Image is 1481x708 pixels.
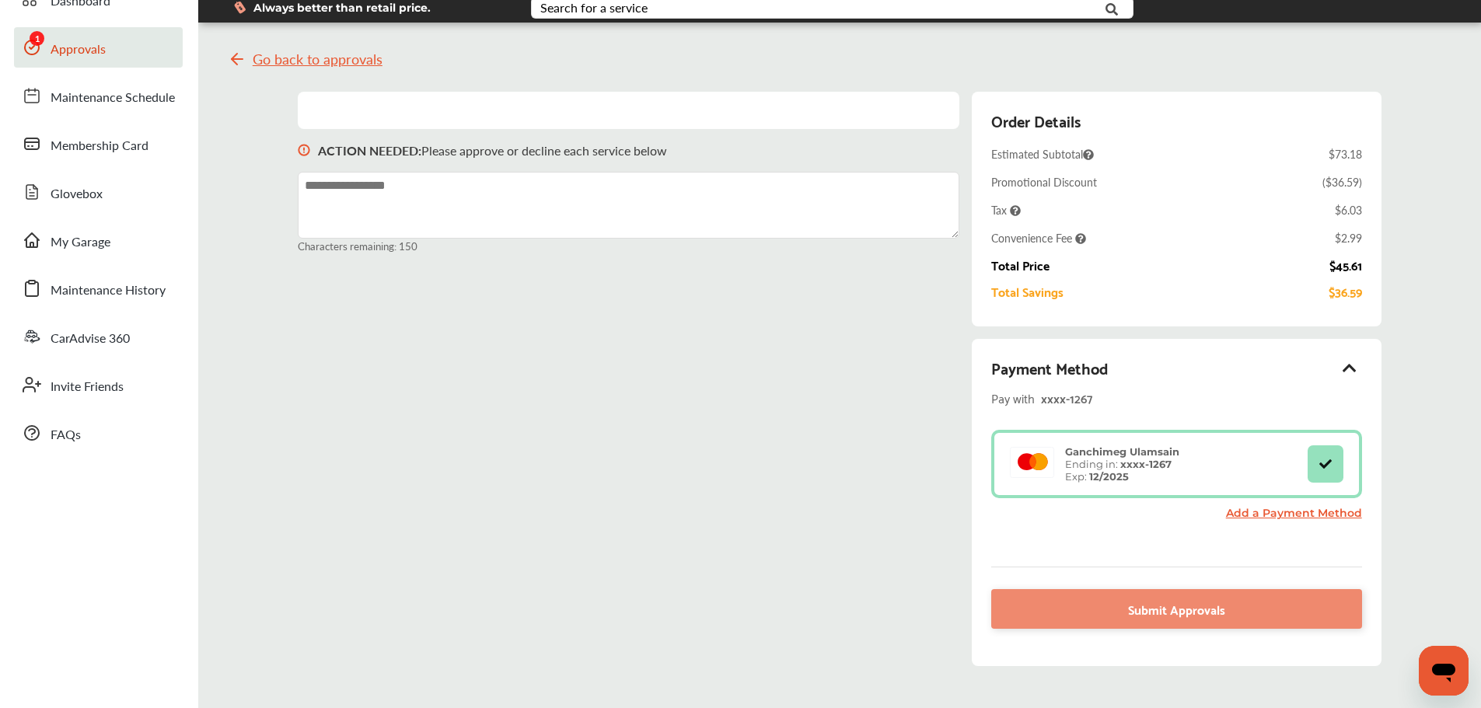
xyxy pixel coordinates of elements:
[14,172,183,212] a: Glovebox
[1322,174,1362,190] div: ( $36.59 )
[991,387,1035,408] span: Pay with
[1041,387,1235,408] div: xxxx- 1267
[253,51,382,67] span: Go back to approvals
[1120,458,1172,470] strong: xxxx- 1267
[991,146,1094,162] span: Estimated Subtotal
[14,268,183,309] a: Maintenance History
[318,141,421,159] b: ACTION NEEDED :
[1065,445,1179,458] strong: Ganchimeg Ulamsain
[51,232,110,253] span: My Garage
[1057,445,1187,483] div: Ending in: Exp:
[1335,202,1362,218] div: $6.03
[991,354,1361,381] div: Payment Method
[1089,470,1129,483] strong: 12/2025
[14,220,183,260] a: My Garage
[234,1,246,14] img: dollor_label_vector.a70140d1.svg
[51,425,81,445] span: FAQs
[1329,258,1362,272] div: $45.61
[991,284,1064,298] div: Total Savings
[228,50,246,68] img: svg+xml;base64,PHN2ZyB4bWxucz0iaHR0cDovL3d3dy53My5vcmcvMjAwMC9zdmciIHdpZHRoPSIyNCIgaGVpZ2h0PSIyNC...
[991,202,1021,218] span: Tax
[51,281,166,301] span: Maintenance History
[540,2,648,14] div: Search for a service
[991,107,1081,134] div: Order Details
[14,124,183,164] a: Membership Card
[253,2,431,13] span: Always better than retail price.
[298,129,310,172] img: svg+xml;base64,PHN2ZyB3aWR0aD0iMTYiIGhlaWdodD0iMTciIHZpZXdCb3g9IjAgMCAxNiAxNyIgZmlsbD0ibm9uZSIgeG...
[1128,598,1225,619] span: Submit Approvals
[1419,646,1469,696] iframe: Button to launch messaging window
[1329,284,1362,298] div: $36.59
[14,413,183,453] a: FAQs
[14,364,183,405] a: Invite Friends
[298,239,959,253] small: Characters remaining: 150
[14,27,183,68] a: Approvals
[1329,146,1362,162] div: $73.18
[51,184,103,204] span: Glovebox
[51,136,148,156] span: Membership Card
[1335,230,1362,246] div: $2.99
[51,377,124,397] span: Invite Friends
[14,75,183,116] a: Maintenance Schedule
[318,141,667,159] p: Please approve or decline each service below
[51,329,130,349] span: CarAdvise 360
[51,88,175,108] span: Maintenance Schedule
[991,589,1361,629] a: Submit Approvals
[991,174,1097,190] div: Promotional Discount
[1226,506,1362,520] a: Add a Payment Method
[991,258,1050,272] div: Total Price
[14,316,183,357] a: CarAdvise 360
[991,230,1086,246] span: Convenience Fee
[51,40,106,60] span: Approvals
